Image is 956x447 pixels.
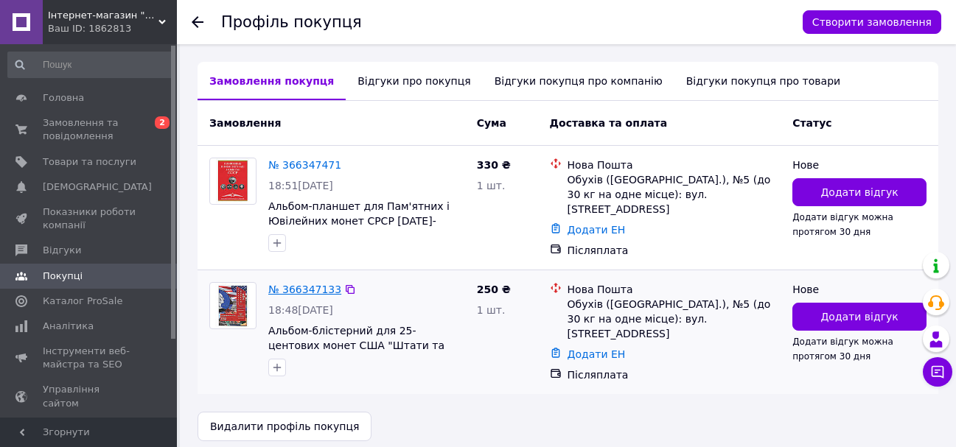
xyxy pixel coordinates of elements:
span: Покупці [43,270,83,283]
div: Нове [792,282,927,297]
div: Нова Пошта [568,282,781,297]
span: Відгуки [43,244,81,257]
button: Видалити профіль покупця [198,412,371,441]
div: Ваш ID: 1862813 [48,22,177,35]
button: Створити замовлення [803,10,941,34]
span: Додати відгук [820,185,898,200]
span: 18:51[DATE] [268,180,333,191]
div: Замовлення покупця [198,62,346,100]
span: [DEMOGRAPHIC_DATA] [43,180,152,194]
span: 330 ₴ [477,159,511,171]
a: Альбом-блістерний для 25-центових монет США "Штати та території" (1999-2009г). [268,325,444,366]
input: Пошук [7,52,174,78]
div: Післяплата [568,367,781,382]
span: Інструменти веб-майстра та SEO [43,345,136,371]
a: Фото товару [209,158,257,205]
span: Додати відгук [820,309,898,324]
span: Каталог ProSale [43,295,122,308]
span: Статус [792,117,831,129]
div: Відгуки покупця про товари [674,62,852,100]
span: Показники роботи компанії [43,205,136,232]
span: Управління сайтом [43,383,136,409]
span: Cума [477,117,506,129]
span: Додати відгук можна протягом 30 дня [792,337,893,362]
span: 2 [155,116,170,129]
a: № 366347471 [268,159,341,171]
div: Відгуки покупця про компанію [483,62,674,100]
span: Аналітика [43,320,94,333]
button: Додати відгук [792,303,927,331]
span: 1 шт. [477,180,506,191]
img: Фото товару [215,283,251,328]
button: Додати відгук [792,178,927,206]
div: Нове [792,158,927,172]
span: 250 ₴ [477,284,511,295]
span: 1 шт. [477,304,506,316]
span: Інтернет-магазин "ВЕРТИКАЛЬ" [48,9,158,22]
a: Додати ЕН [568,224,626,236]
a: Альбом-планшет для Пам'ятних і Ювілейних монет СРСР [DATE]-[DATE] рр. [268,200,450,242]
div: Відгуки про покупця [346,62,482,100]
span: Товари та послуги [43,155,136,169]
h1: Профіль покупця [221,13,362,31]
img: Фото товару [212,158,254,204]
div: Післяплата [568,243,781,258]
span: Замовлення [209,117,281,129]
div: Нова Пошта [568,158,781,172]
span: Головна [43,91,84,105]
a: Додати ЕН [568,348,626,360]
a: Фото товару [209,282,257,329]
span: Доставка та оплата [550,117,668,129]
span: Замовлення та повідомлення [43,116,136,143]
div: Обухів ([GEOGRAPHIC_DATA].), №5 (до 30 кг на одне місце): вул. [STREET_ADDRESS] [568,297,781,341]
span: 18:48[DATE] [268,304,333,316]
div: Обухів ([GEOGRAPHIC_DATA].), №5 (до 30 кг на одне місце): вул. [STREET_ADDRESS] [568,172,781,217]
div: Повернутися назад [192,15,203,29]
span: Додати відгук можна протягом 30 дня [792,212,893,237]
button: Чат з покупцем [923,357,952,387]
a: № 366347133 [268,284,341,295]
